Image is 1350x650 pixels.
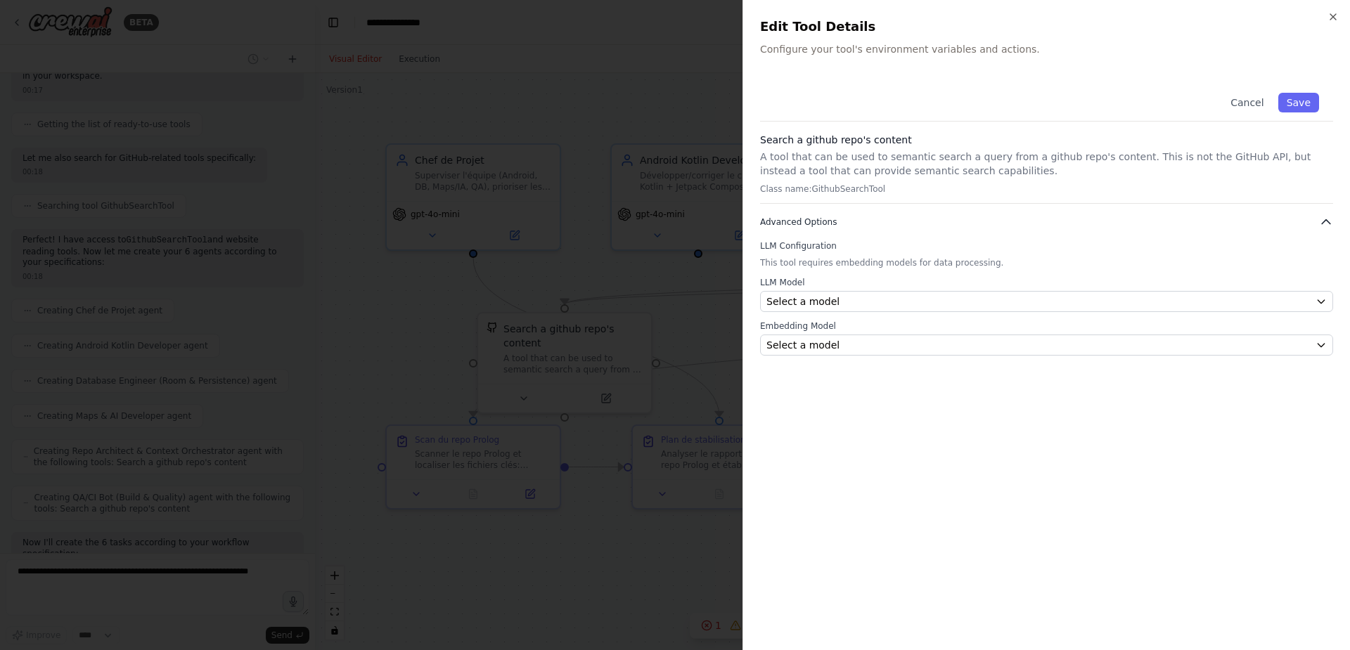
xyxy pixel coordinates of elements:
[760,133,1333,147] h3: Search a github repo's content
[760,183,1333,195] p: Class name: GithubSearchTool
[1278,93,1319,112] button: Save
[760,334,1333,356] button: Select a model
[760,320,1333,332] label: Embedding Model
[766,294,840,308] span: Select a model
[760,257,1333,268] p: This tool requires embedding models for data processing.
[760,240,1333,252] label: LLM Configuration
[760,150,1333,178] p: A tool that can be used to semantic search a query from a github repo's content. This is not the ...
[766,338,840,352] span: Select a model
[760,17,1333,37] h2: Edit Tool Details
[760,216,837,228] span: Advanced Options
[760,277,1333,288] label: LLM Model
[760,215,1333,229] button: Advanced Options
[1222,93,1272,112] button: Cancel
[760,291,1333,312] button: Select a model
[760,42,1333,56] p: Configure your tool's environment variables and actions.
